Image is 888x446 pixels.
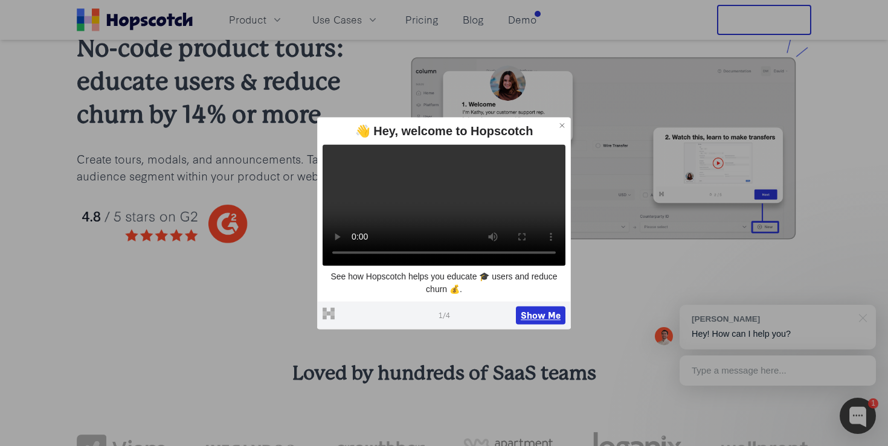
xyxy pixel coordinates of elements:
[655,327,673,345] img: Mark Spera
[229,12,266,27] span: Product
[77,8,193,31] a: Home
[312,12,362,27] span: Use Cases
[399,38,811,257] img: hopscotch product tours for saas businesses
[680,355,876,386] div: Type a message here...
[323,270,565,296] p: See how Hopscotch helps you educate 🎓 users and reduce churn 💰.
[305,10,386,30] button: Use Cases
[692,328,864,340] p: Hey! How can I help you?
[439,310,450,320] span: 1 / 4
[323,123,565,139] div: 👋 Hey, welcome to Hopscotch
[503,10,541,30] a: Demo
[717,5,811,35] button: Free Trial
[222,10,291,30] button: Product
[401,10,443,30] a: Pricing
[77,150,360,184] p: Create tours, modals, and announcements. Target any audience segment within your product or website.
[516,306,565,324] button: Show Me
[692,313,852,325] div: [PERSON_NAME]
[77,31,360,131] h2: No-code product tours: educate users & reduce churn by 14% or more
[77,360,811,387] h3: Loved by hundreds of SaaS teams
[77,199,360,250] img: hopscotch g2
[458,10,489,30] a: Blog
[868,398,878,409] div: 1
